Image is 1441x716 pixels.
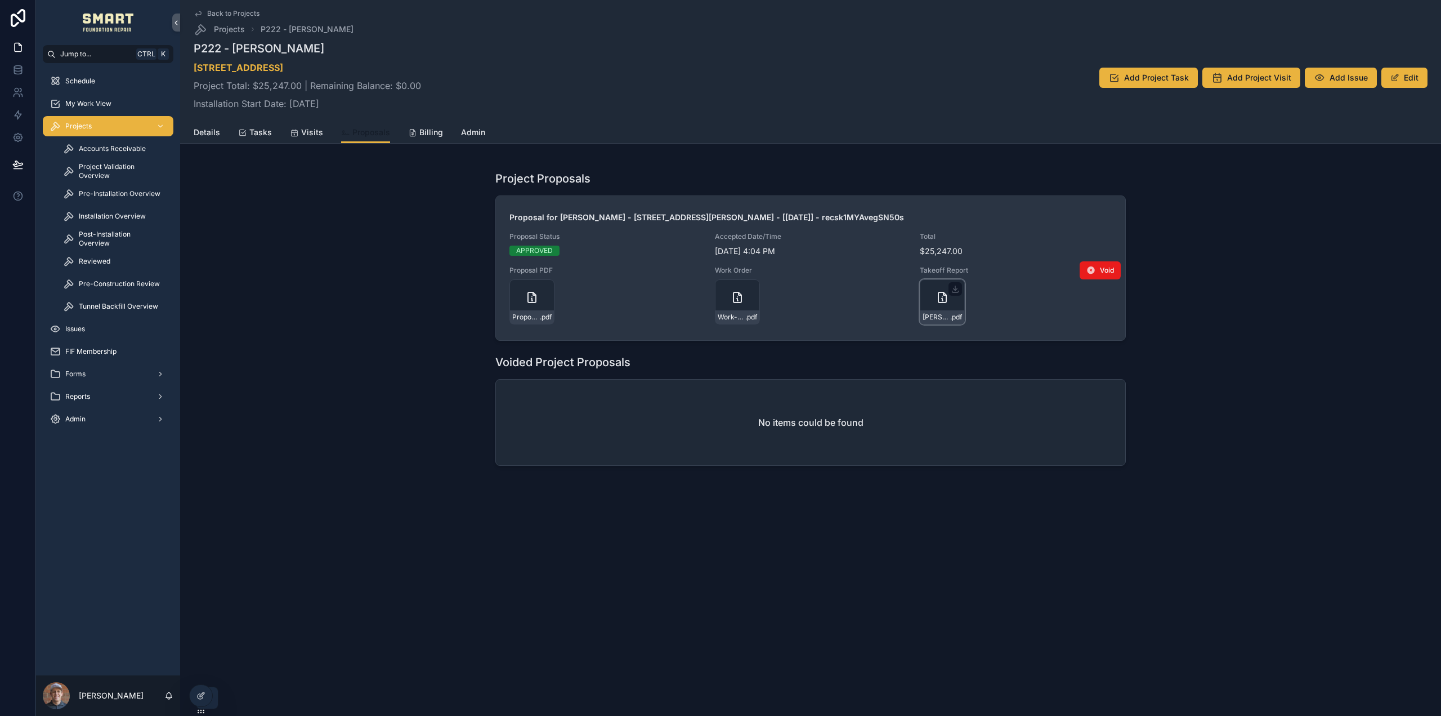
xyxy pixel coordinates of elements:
[512,313,540,322] span: Proposal-for-[PERSON_NAME]---8929-SMOKEY-DR-PLANO---[[DATE]]---recsk1MYAvegSN50s
[43,71,173,91] a: Schedule
[920,266,1112,275] span: Takeoff Report
[194,122,220,145] a: Details
[43,94,173,114] a: My Work View
[56,229,173,249] a: Post-Installation Overview
[509,212,904,222] strong: Proposal for [PERSON_NAME] - [STREET_ADDRESS][PERSON_NAME] - [[DATE]] - recsk1MYAvegSN50s
[43,116,173,136] a: Projects
[79,189,160,198] span: Pre-Installation Overview
[509,266,701,275] span: Proposal PDF
[79,144,146,153] span: Accounts Receivable
[65,324,85,333] span: Issues
[43,364,173,384] a: Forms
[341,122,390,144] a: Proposals
[290,122,323,145] a: Visits
[43,319,173,339] a: Issues
[261,24,353,35] a: P222 - [PERSON_NAME]
[83,14,134,32] img: App logo
[238,122,272,145] a: Tasks
[495,354,630,370] h1: Voided Project Proposals
[923,313,950,322] span: [PERSON_NAME]-Hybrid-steel-with-root-barriers_SmartCRM-Takeoff-Report
[540,313,552,322] span: .pdf
[1124,72,1189,83] span: Add Project Task
[745,313,757,322] span: .pdf
[214,24,245,35] span: Projects
[920,232,1112,241] span: Total
[301,127,323,138] span: Visits
[715,232,907,241] span: Accepted Date/Time
[495,171,590,186] h1: Project Proposals
[194,79,421,92] p: Project Total: $25,247.00 | Remaining Balance: $0.00
[496,196,1125,340] a: Proposal for [PERSON_NAME] - [STREET_ADDRESS][PERSON_NAME] - [[DATE]] - recsk1MYAvegSN50sProposal...
[56,251,173,272] a: Reviewed
[79,257,110,266] span: Reviewed
[249,127,272,138] span: Tasks
[65,370,86,379] span: Forms
[1080,261,1121,279] button: Void
[1100,266,1114,275] span: Void
[920,246,1112,257] span: $25,247.00
[1305,68,1377,88] button: Add Issue
[65,392,90,401] span: Reports
[1381,68,1427,88] button: Edit
[194,62,283,73] a: [STREET_ADDRESS]
[194,9,259,18] a: Back to Projects
[194,127,220,138] span: Details
[43,45,173,63] button: Jump to...CtrlK
[516,246,553,256] div: APPROVED
[65,77,95,86] span: Schedule
[43,341,173,362] a: FIF Membership
[60,50,132,59] span: Jump to...
[79,690,144,701] p: [PERSON_NAME]
[1227,72,1291,83] span: Add Project Visit
[65,99,111,108] span: My Work View
[159,50,168,59] span: K
[461,127,485,138] span: Admin
[1330,72,1368,83] span: Add Issue
[509,232,701,241] span: Proposal Status
[408,122,443,145] a: Billing
[419,127,443,138] span: Billing
[65,347,117,356] span: FIF Membership
[56,139,173,159] a: Accounts Receivable
[715,266,907,275] span: Work Order
[352,127,390,138] span: Proposals
[79,230,162,248] span: Post-Installation Overview
[1099,68,1198,88] button: Add Project Task
[1202,68,1300,88] button: Add Project Visit
[194,97,421,110] p: Installation Start Date: [DATE]
[56,206,173,226] a: Installation Overview
[718,313,745,322] span: Work-Order---[PERSON_NAME]-Hybrid-steel-with-root-barriers
[56,274,173,294] a: Pre-Construction Review
[79,302,158,311] span: Tunnel Backfill Overview
[509,279,554,324] a: Proposal-for-[PERSON_NAME]---8929-SMOKEY-DR-PLANO---[[DATE]]---recsk1MYAvegSN50s.pdf
[43,409,173,429] a: Admin
[950,313,962,322] span: .pdf
[56,184,173,204] a: Pre-Installation Overview
[79,162,162,180] span: Project Validation Overview
[56,296,173,317] a: Tunnel Backfill Overview
[194,41,421,56] h1: P222 - [PERSON_NAME]
[79,212,146,221] span: Installation Overview
[461,122,485,145] a: Admin
[65,415,86,424] span: Admin
[36,63,180,444] div: scrollable content
[715,246,907,257] span: [DATE] 4:04 PM
[65,122,92,131] span: Projects
[79,279,160,288] span: Pre-Construction Review
[194,23,245,36] a: Projects
[758,416,863,429] h2: No items could be found
[43,386,173,407] a: Reports
[207,9,259,18] span: Back to Projects
[56,161,173,181] a: Project Validation Overview
[136,48,156,60] span: Ctrl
